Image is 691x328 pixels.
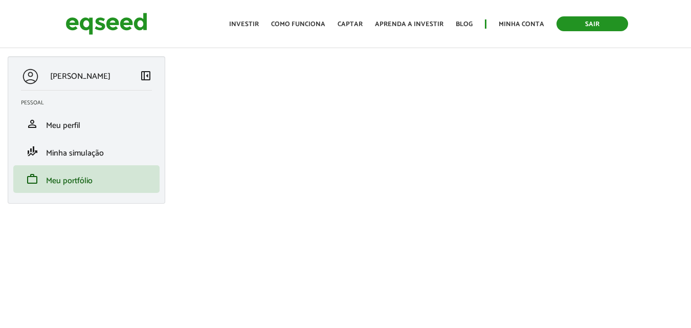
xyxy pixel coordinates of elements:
a: finance_modeMinha simulação [21,145,152,158]
p: [PERSON_NAME] [50,72,110,81]
a: Captar [338,21,363,28]
span: person [26,118,38,130]
a: Investir [229,21,259,28]
li: Meu portfólio [13,165,160,193]
img: EqSeed [65,10,147,37]
a: personMeu perfil [21,118,152,130]
a: Colapsar menu [140,70,152,84]
li: Minha simulação [13,138,160,165]
a: Como funciona [271,21,325,28]
span: Meu portfólio [46,174,93,188]
span: finance_mode [26,145,38,158]
a: Sair [556,16,628,31]
span: Minha simulação [46,146,104,160]
span: work [26,173,38,185]
a: Blog [456,21,473,28]
a: Minha conta [499,21,544,28]
span: Meu perfil [46,119,80,133]
li: Meu perfil [13,110,160,138]
a: Aprenda a investir [375,21,443,28]
a: workMeu portfólio [21,173,152,185]
span: left_panel_close [140,70,152,82]
h2: Pessoal [21,100,160,106]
